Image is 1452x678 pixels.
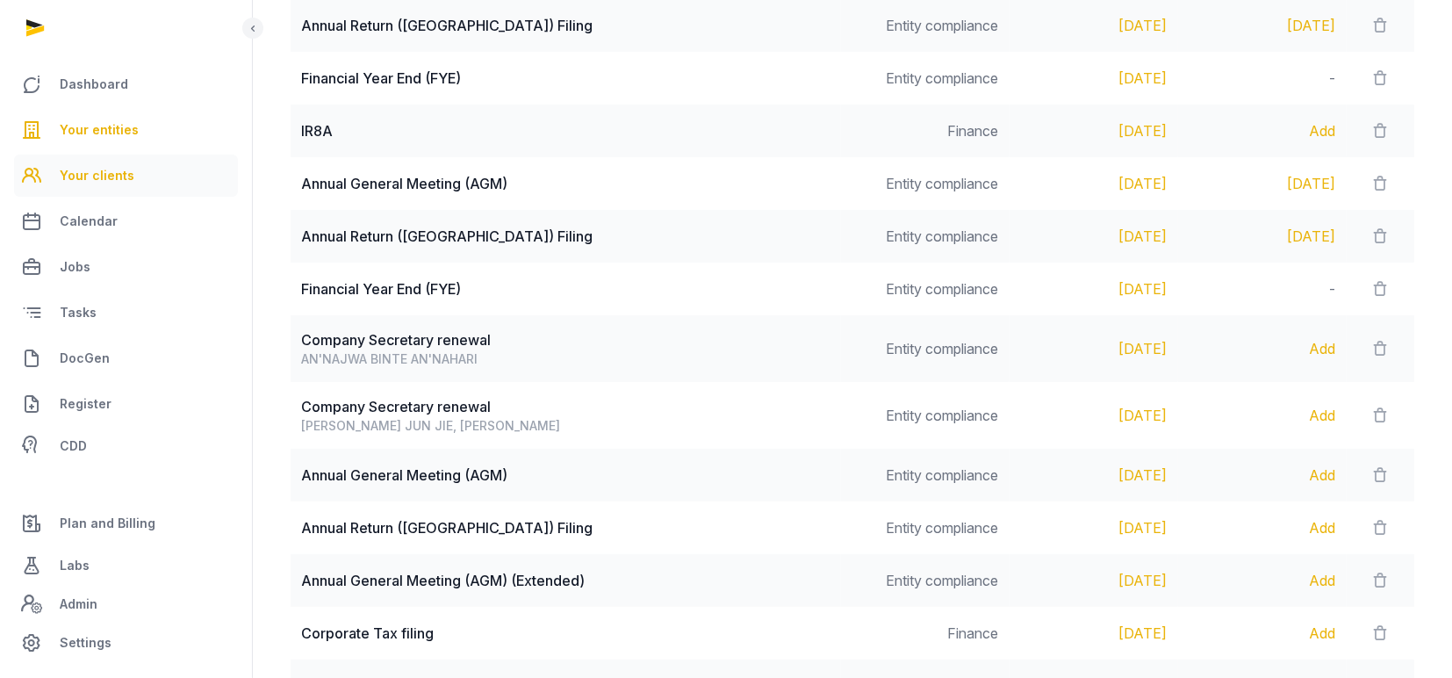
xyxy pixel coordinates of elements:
div: [DATE] [1020,15,1168,36]
div: Company Secretary renewal [301,396,830,417]
div: [DATE] [1020,120,1168,141]
span: Register [60,393,111,415]
div: Annual Return ([GEOGRAPHIC_DATA]) Filing [301,517,830,538]
a: Calendar [14,200,238,242]
span: CDD [60,436,87,457]
div: [DATE] [1020,517,1168,538]
div: [DATE] [1020,68,1168,89]
div: Financial Year End (FYE) [301,68,830,89]
span: Tasks [60,302,97,323]
div: Corporate Tax filing [301,623,830,644]
div: Add [1189,623,1336,644]
div: Add [1189,120,1336,141]
td: Finance [841,607,1010,660]
div: [DATE] [1189,173,1336,194]
div: - [1189,68,1336,89]
span: Plan and Billing [60,513,155,534]
a: CDD [14,429,238,464]
td: Entity compliance [841,449,1010,501]
div: [PERSON_NAME] JUN JIE, [PERSON_NAME] [301,417,830,435]
span: Jobs [60,256,90,278]
td: Entity compliance [841,315,1010,382]
div: Financial Year End (FYE) [301,278,830,299]
div: Annual General Meeting (AGM) [301,173,830,194]
div: AN'NAJWA BINTE AN'NAHARI [301,350,830,368]
div: [DATE] [1189,226,1336,247]
td: Entity compliance [841,157,1010,210]
a: Labs [14,545,238,587]
div: [DATE] [1020,226,1168,247]
a: Plan and Billing [14,502,238,545]
div: Annual General Meeting (AGM) [301,465,830,486]
a: Your clients [14,155,238,197]
td: Entity compliance [841,52,1010,105]
td: Entity compliance [841,382,1010,449]
div: [DATE] [1020,623,1168,644]
div: [DATE] [1020,405,1168,426]
div: Add [1189,570,1336,591]
div: Annual Return ([GEOGRAPHIC_DATA]) Filing [301,226,830,247]
span: Your clients [60,165,134,186]
a: Register [14,383,238,425]
div: Annual General Meeting (AGM) (Extended) [301,570,830,591]
div: [DATE] [1020,278,1168,299]
a: DocGen [14,337,238,379]
a: Settings [14,622,238,664]
span: Dashboard [60,74,128,95]
a: Tasks [14,292,238,334]
a: Jobs [14,246,238,288]
div: [DATE] [1020,465,1168,486]
td: Finance [841,105,1010,157]
td: Entity compliance [841,210,1010,263]
a: Dashboard [14,63,238,105]
div: [DATE] [1020,338,1168,359]
div: IR8A [301,120,830,141]
span: Admin [60,594,97,615]
div: [DATE] [1189,15,1336,36]
div: Company Secretary renewal [301,329,830,350]
div: Add [1189,338,1336,359]
div: Annual Return ([GEOGRAPHIC_DATA]) Filing [301,15,830,36]
span: Your entities [60,119,139,141]
div: Add [1189,517,1336,538]
span: Calendar [60,211,118,232]
div: - [1189,278,1336,299]
span: Settings [60,632,111,653]
a: Your entities [14,109,238,151]
td: Entity compliance [841,263,1010,315]
span: Labs [60,555,90,576]
a: Admin [14,587,238,622]
td: Entity compliance [841,501,1010,554]
span: DocGen [60,348,110,369]
div: Add [1189,465,1336,486]
div: Add [1189,405,1336,426]
div: [DATE] [1020,173,1168,194]
div: [DATE] [1020,570,1168,591]
td: Entity compliance [841,554,1010,607]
